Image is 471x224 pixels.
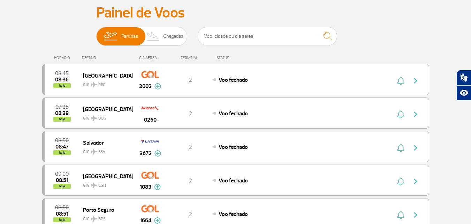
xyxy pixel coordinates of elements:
span: 2025-08-26 08:50:00 [55,205,69,210]
img: mais-info-painel-voo.svg [154,184,161,190]
img: sino-painel-voo.svg [397,77,404,85]
img: sino-painel-voo.svg [397,177,404,186]
span: 2 [189,211,192,218]
img: seta-direita-painel-voo.svg [411,77,420,85]
img: destiny_airplane.svg [91,182,97,188]
span: GIG [83,145,128,155]
span: Voo fechado [219,144,248,151]
div: DESTINO [82,56,133,60]
span: 2025-08-26 08:36:00 [55,77,69,82]
img: destiny_airplane.svg [91,216,97,222]
span: 2 [189,77,192,84]
span: 2025-08-26 08:51:00 [56,178,68,183]
span: Voo fechado [219,177,248,184]
span: 2025-08-26 08:45:00 [55,71,69,76]
span: hoje [53,150,71,155]
span: Porto Seguro [83,205,128,214]
div: HORÁRIO [44,56,82,60]
span: hoje [53,117,71,122]
span: 2025-08-26 08:39:44 [55,111,69,116]
span: 2 [189,144,192,151]
img: sino-painel-voo.svg [397,211,404,219]
img: slider-desembarque [143,27,164,45]
span: 2025-08-26 09:00:00 [55,172,69,176]
div: STATUS [213,56,270,60]
span: BPS [98,216,106,222]
span: hoje [53,83,71,88]
span: SSA [98,149,105,155]
span: GIG [83,212,128,222]
img: destiny_airplane.svg [91,149,97,154]
span: GIG [83,179,128,189]
span: 2 [189,177,192,184]
span: [GEOGRAPHIC_DATA] [83,71,128,80]
img: sino-painel-voo.svg [397,110,404,118]
img: mais-info-painel-voo.svg [154,217,161,224]
img: slider-embarque [99,27,121,45]
span: BOG [98,115,106,122]
span: 3672 [139,149,152,158]
img: mais-info-painel-voo.svg [154,150,161,157]
span: Chegadas [163,27,183,45]
img: seta-direita-painel-voo.svg [411,211,420,219]
img: destiny_airplane.svg [91,115,97,121]
img: destiny_airplane.svg [91,82,97,87]
span: Voo fechado [219,110,248,117]
span: hoje [53,217,71,222]
span: GIG [83,78,128,88]
span: 2025-08-26 07:25:00 [55,104,69,109]
span: hoje [53,184,71,189]
img: seta-direita-painel-voo.svg [411,110,420,118]
span: 2 [189,110,192,117]
div: Plugin de acessibilidade da Hand Talk. [456,70,471,101]
img: mais-info-painel-voo.svg [154,83,161,89]
span: CGH [98,182,106,189]
span: 0260 [144,116,157,124]
span: Voo fechado [219,211,248,218]
span: 2025-08-26 08:47:58 [55,144,69,149]
button: Abrir recursos assistivos. [456,85,471,101]
span: Salvador [83,138,128,147]
img: sino-painel-voo.svg [397,144,404,152]
div: CIA AÉREA [133,56,168,60]
span: GIG [83,111,128,122]
h3: Painel de Voos [96,4,375,22]
div: TERMINAL [168,56,213,60]
span: Voo fechado [219,77,248,84]
button: Abrir tradutor de língua de sinais. [456,70,471,85]
input: Voo, cidade ou cia aérea [198,27,337,45]
span: Partidas [121,27,138,45]
span: 2025-08-26 08:51:35 [56,211,68,216]
span: REC [98,82,105,88]
span: 2002 [139,82,152,91]
span: 1083 [140,183,151,191]
img: seta-direita-painel-voo.svg [411,144,420,152]
span: [GEOGRAPHIC_DATA] [83,172,128,181]
span: 2025-08-26 08:50:00 [55,138,69,143]
img: seta-direita-painel-voo.svg [411,177,420,186]
span: [GEOGRAPHIC_DATA] [83,104,128,114]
